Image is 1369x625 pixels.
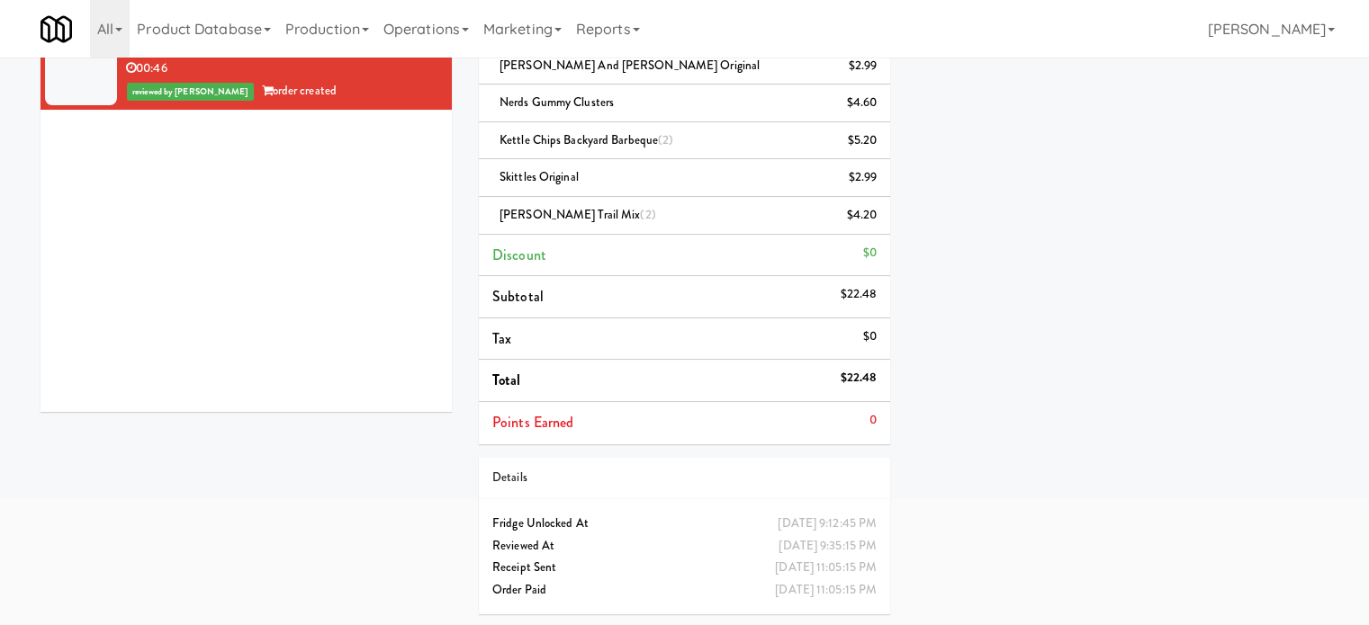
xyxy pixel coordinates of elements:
[840,367,877,389] div: $22.48
[492,513,877,535] div: Fridge Unlocked At
[41,13,72,45] img: Micromart
[492,328,511,349] span: Tax
[849,55,878,77] div: $2.99
[847,92,878,114] div: $4.60
[869,409,877,432] div: 0
[492,412,573,433] span: Points Earned
[779,535,877,558] div: [DATE] 9:35:15 PM
[492,370,521,390] span: Total
[840,283,877,306] div: $22.48
[492,535,877,558] div: Reviewed At
[847,204,878,227] div: $4.20
[500,131,673,148] span: Kettle Chips Backyard Barbeque
[492,286,544,307] span: Subtotal
[863,326,877,348] div: $0
[500,168,579,185] span: Skittles Original
[492,557,877,579] div: Receipt Sent
[492,245,546,265] span: Discount
[848,129,878,152] div: $5.20
[492,467,877,489] div: Details
[492,579,877,602] div: Order Paid
[849,166,878,189] div: $2.99
[658,131,673,148] span: (2)
[500,94,614,111] span: Nerds Gummy Clusters
[775,557,877,579] div: [DATE] 11:05:15 PM
[500,57,760,74] span: [PERSON_NAME] and [PERSON_NAME] Original
[500,206,656,223] span: [PERSON_NAME] Trail Mix
[640,206,655,223] span: (2)
[262,82,337,99] span: order created
[126,58,438,80] div: 00:46
[778,513,877,535] div: [DATE] 9:12:45 PM
[775,579,877,602] div: [DATE] 11:05:15 PM
[127,83,254,101] span: reviewed by [PERSON_NAME]
[863,242,877,264] div: $0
